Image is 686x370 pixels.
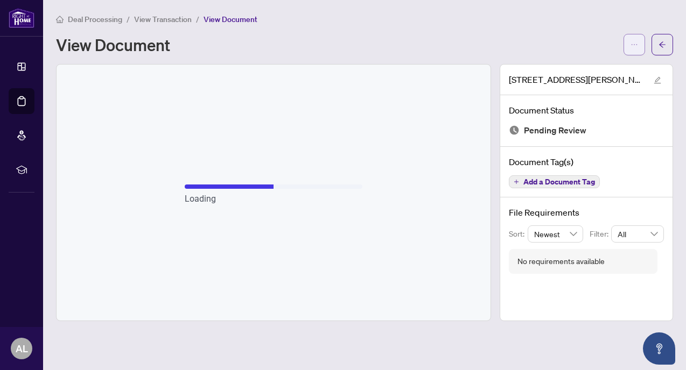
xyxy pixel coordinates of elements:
span: home [56,16,64,23]
span: plus [514,179,519,184]
div: No requirements available [517,255,605,267]
span: Pending Review [524,123,586,138]
li: / [127,13,130,25]
h4: File Requirements [509,206,664,219]
button: Add a Document Tag [509,175,600,188]
li: / [196,13,199,25]
h4: Document Status [509,104,664,117]
p: Sort: [509,228,528,240]
span: View Document [204,15,257,24]
span: Deal Processing [68,15,122,24]
span: edit [654,76,661,84]
span: arrow-left [659,41,666,48]
span: View Transaction [134,15,192,24]
span: Add a Document Tag [523,178,595,186]
h1: View Document [56,36,170,53]
img: logo [9,8,34,28]
button: Open asap [643,332,675,365]
h4: Document Tag(s) [509,155,664,168]
span: [STREET_ADDRESS][PERSON_NAME] Lower - revised trade sheet - [PERSON_NAME] to Review.pdf [509,73,643,86]
span: Newest [534,226,577,242]
p: Filter: [590,228,611,240]
img: Document Status [509,125,520,136]
span: AL [16,341,28,356]
span: ellipsis [631,41,638,48]
span: All [618,226,657,242]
